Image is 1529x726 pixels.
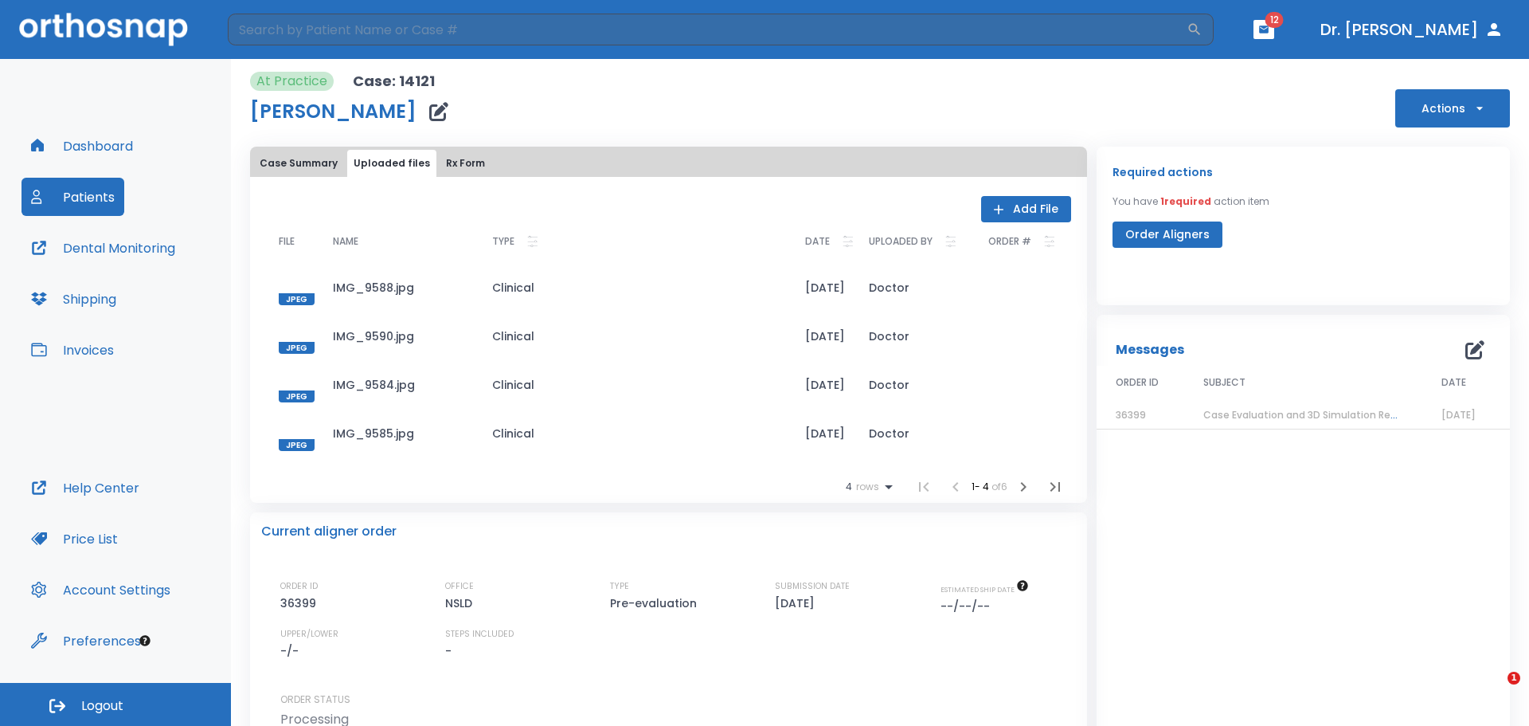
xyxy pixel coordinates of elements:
button: Add File [981,196,1071,222]
p: NSLD [445,594,478,613]
button: Dental Monitoring [22,229,185,267]
button: Account Settings [22,571,180,609]
span: Case Evaluation and 3D Simulation Ready [1203,408,1409,422]
span: The date will be available after approving treatment plan [940,584,1029,595]
img: Orthosnap [19,13,188,45]
h1: [PERSON_NAME] [250,102,416,121]
span: JPEG [279,342,315,354]
button: Patients [22,178,124,216]
span: JPEG [279,293,315,305]
button: Shipping [22,280,126,318]
p: - [445,642,452,661]
span: ORDER ID [1116,375,1159,390]
button: Actions [1395,89,1510,128]
p: ORDER STATUS [280,693,1076,707]
button: Invoices [22,331,123,369]
p: -/- [280,642,304,661]
td: Doctor [856,360,976,409]
p: OFFICE [445,579,474,594]
span: FILE [279,237,295,246]
td: [DATE] [792,409,856,457]
td: Clinical [479,360,792,409]
td: [DATE] [792,312,856,360]
td: IMG_9584.jpg [320,360,479,409]
button: Rx Form [440,150,491,177]
p: --/--/-- [940,597,995,616]
span: SUBJECT [1203,375,1245,390]
p: ORDER ID [280,579,318,594]
span: DATE [1441,375,1466,390]
td: IMG_9588.jpg [320,263,479,312]
button: Dr. [PERSON_NAME] [1314,15,1510,44]
td: Doctor [856,409,976,457]
p: ORDER # [988,232,1031,251]
p: You have action item [1113,194,1269,209]
span: rows [852,481,879,493]
p: DATE [805,232,830,251]
span: [DATE] [1441,408,1476,422]
p: TYPE [610,579,629,594]
span: JPEG [279,439,315,451]
span: JPEG [279,390,315,402]
p: Case: 14121 [353,72,435,91]
p: Messages [1116,340,1184,359]
span: 1 - 4 [972,480,991,493]
td: Clinical [479,312,792,360]
td: Clinical [479,409,792,457]
p: At Practice [256,72,327,91]
td: Clinical [479,263,792,312]
td: IMG_9585.jpg [320,409,479,457]
td: Doctor [856,312,976,360]
p: [DATE] [775,594,820,613]
span: of 6 [991,480,1007,493]
p: UPLOADED BY [869,232,933,251]
input: Search by Patient Name or Case # [228,14,1187,45]
p: Pre-evaluation [610,594,702,613]
p: 36399 [280,594,322,613]
button: Help Center [22,469,149,507]
div: Tooltip anchor [138,634,152,648]
span: 4 [846,481,852,493]
iframe: Intercom live chat [1475,672,1513,710]
td: Doctor [856,263,976,312]
p: Current aligner order [261,522,397,541]
p: TYPE [492,232,514,251]
td: [DATE] [792,263,856,312]
span: 36399 [1116,408,1146,422]
td: IMG_9590.jpg [320,312,479,360]
p: SUBMISSION DATE [775,579,850,594]
span: Logout [81,697,123,715]
td: [DATE] [792,360,856,409]
button: Uploaded files [347,150,436,177]
span: NAME [333,237,358,246]
button: Dashboard [22,127,143,165]
span: 1 required [1160,194,1211,208]
p: STEPS INCLUDED [445,627,514,642]
p: UPPER/LOWER [280,627,338,642]
button: Case Summary [253,150,344,177]
p: Required actions [1113,163,1213,182]
div: tabs [253,150,1084,177]
button: Order Aligners [1113,222,1222,248]
span: 1 [1507,672,1520,685]
button: Preferences [22,622,151,660]
span: 12 [1265,12,1284,28]
button: Price List [22,520,127,558]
